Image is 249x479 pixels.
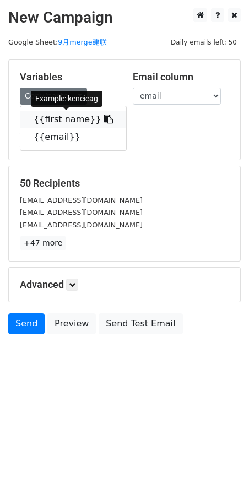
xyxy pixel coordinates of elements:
a: +47 more [20,236,66,250]
h5: 50 Recipients [20,177,229,189]
a: Daily emails left: 50 [167,38,241,46]
a: Send [8,313,45,334]
small: Google Sheet: [8,38,107,46]
h5: Advanced [20,279,229,291]
a: {{email}} [20,128,126,146]
h5: Variables [20,71,116,83]
h5: Email column [133,71,229,83]
small: [EMAIL_ADDRESS][DOMAIN_NAME] [20,196,143,204]
iframe: Chat Widget [194,426,249,479]
a: Send Test Email [99,313,182,334]
a: 9月merge建联 [58,38,106,46]
a: Copy/paste... [20,88,87,105]
a: Preview [47,313,96,334]
div: Example: kencieag [31,91,102,107]
small: [EMAIL_ADDRESS][DOMAIN_NAME] [20,208,143,216]
small: [EMAIL_ADDRESS][DOMAIN_NAME] [20,221,143,229]
a: {{first name}} [20,111,126,128]
h2: New Campaign [8,8,241,27]
div: 聊天小组件 [194,426,249,479]
span: Daily emails left: 50 [167,36,241,48]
